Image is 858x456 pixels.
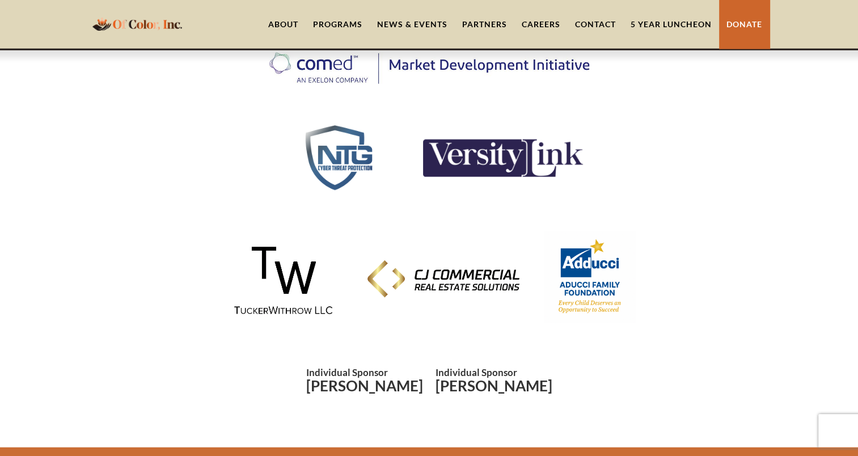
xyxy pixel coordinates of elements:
[436,366,517,378] span: Individual Sponsor
[89,11,185,37] a: home
[306,366,388,378] span: Individual Sponsor
[436,363,552,394] h1: [PERSON_NAME]
[313,19,362,30] div: Programs
[306,363,423,394] h1: [PERSON_NAME]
